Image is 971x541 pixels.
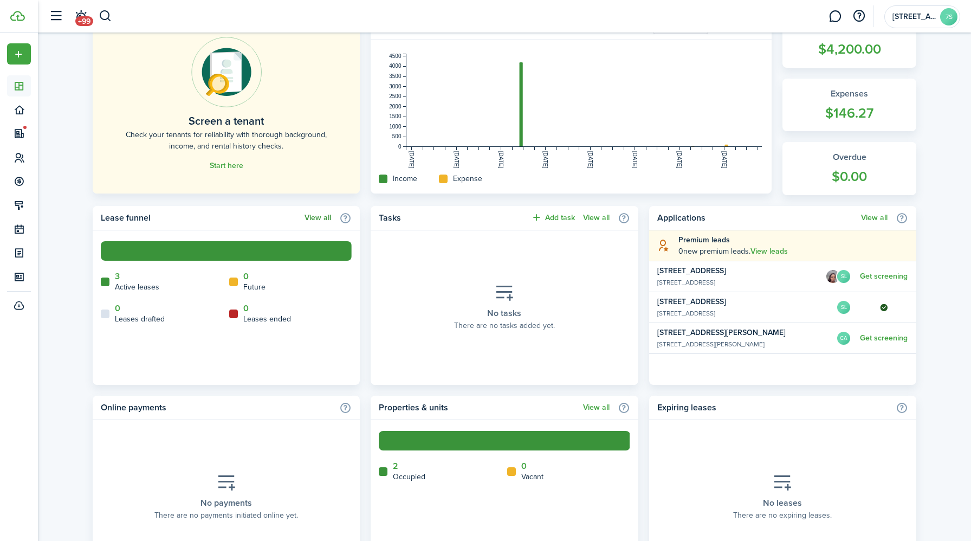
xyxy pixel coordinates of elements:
[793,87,905,100] widget-stats-title: Expenses
[243,272,249,281] a: 0
[632,151,638,169] tspan: [DATE]
[115,272,120,281] a: 3
[117,129,335,152] home-placeholder-description: Check your tenants for reliability with thorough background, income, and rental history checks.
[75,16,93,26] span: +99
[825,3,845,30] a: Messaging
[892,13,936,21] span: 7830 Shiny Meadow Lane LLC
[750,247,788,256] a: View leads
[657,308,800,318] widget-list-item-description: [STREET_ADDRESS]
[379,211,525,224] home-widget-title: Tasks
[860,272,908,281] a: Get screening
[99,7,112,25] button: Search
[390,73,402,79] tspan: 3500
[101,401,334,414] home-widget-title: Online payments
[793,151,905,164] widget-stats-title: Overdue
[940,8,957,25] avatar-text: 7S
[678,246,908,257] explanation-description: 0 new premium leads .
[498,151,504,169] tspan: [DATE]
[677,151,683,169] tspan: [DATE]
[379,401,577,414] home-widget-title: Properties & units
[154,510,298,521] placeholder-description: There are no payments initiated online yet.
[409,151,415,169] tspan: [DATE]
[583,403,610,412] a: View all
[393,471,425,482] home-widget-title: Occupied
[70,3,91,30] a: Notifications
[521,471,543,482] home-widget-title: Vacant
[657,401,890,414] home-widget-title: Expiring leases
[721,151,727,169] tspan: [DATE]
[390,53,402,59] tspan: 4500
[826,270,839,283] img: Shekita Lindsey
[657,211,856,224] home-widget-title: Applications
[305,214,331,222] a: View all
[390,83,402,89] tspan: 3000
[850,7,868,25] button: Open resource center
[398,144,402,150] tspan: 0
[392,133,402,139] tspan: 500
[390,63,402,69] tspan: 4000
[782,142,916,195] a: Overdue$0.00
[837,332,850,345] avatar-text: CA
[115,281,159,293] home-widget-title: Active leases
[733,510,832,521] placeholder-description: There are no expiring leases.
[200,497,252,510] placeholder-title: No payments
[657,278,800,287] widget-list-item-description: [STREET_ADDRESS]
[657,296,800,307] widget-list-item-title: [STREET_ADDRESS]
[583,214,610,222] a: View all
[390,113,402,119] tspan: 1500
[837,270,850,283] avatar-text: SL
[46,6,66,27] button: Open sidebar
[10,11,25,21] img: TenantCloud
[657,265,800,276] widget-list-item-title: [STREET_ADDRESS]
[243,281,266,293] home-widget-title: Future
[860,334,908,343] a: Get screening
[657,239,670,252] i: soft
[763,497,802,510] placeholder-title: No leases
[531,211,575,224] button: Add task
[453,173,482,184] home-widget-title: Expense
[101,211,299,224] home-widget-title: Lease funnel
[390,93,402,99] tspan: 2500
[793,39,905,60] widget-stats-count: $4,200.00
[393,173,417,184] home-widget-title: Income
[454,151,459,169] tspan: [DATE]
[543,151,549,169] tspan: [DATE]
[657,327,800,338] widget-list-item-title: [STREET_ADDRESS][PERSON_NAME]
[487,307,521,320] placeholder-title: No tasks
[861,214,888,222] a: View all
[393,461,398,471] a: 2
[454,320,555,331] placeholder-description: There are no tasks added yet.
[115,304,120,313] a: 0
[191,37,262,107] img: Online payments
[657,339,800,349] widget-list-item-description: [STREET_ADDRESS][PERSON_NAME]
[782,15,916,68] a: Income$4,200.00
[115,313,165,325] home-widget-title: Leases drafted
[390,104,402,110] tspan: 2000
[243,304,249,313] a: 0
[782,79,916,132] a: Expenses$146.27
[678,234,908,246] explanation-title: Premium leads
[390,124,402,130] tspan: 1000
[793,103,905,124] widget-stats-count: $146.27
[189,113,264,129] home-placeholder-title: Screen a tenant
[7,43,31,65] button: Open menu
[587,151,593,169] tspan: [DATE]
[521,461,527,471] a: 0
[837,301,850,314] avatar-text: SL
[243,313,291,325] home-widget-title: Leases ended
[210,162,243,170] a: Start here
[793,166,905,187] widget-stats-count: $0.00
